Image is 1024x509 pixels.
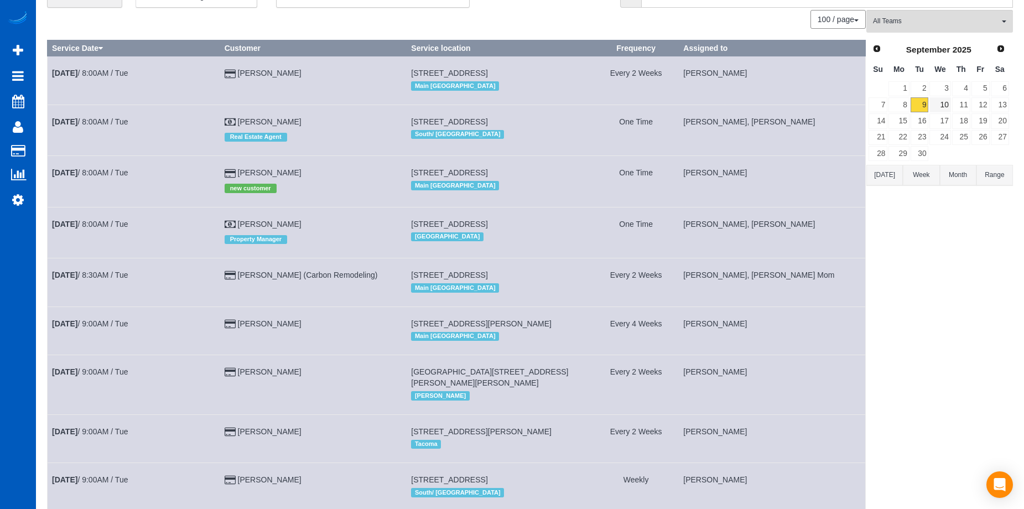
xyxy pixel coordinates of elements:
[888,113,909,128] a: 15
[48,56,220,105] td: Schedule date
[52,427,128,436] a: [DATE]/ 9:00AM / Tue
[869,41,885,57] a: Prev
[976,65,984,74] span: Friday
[888,81,909,96] a: 1
[220,56,407,105] td: Customer
[953,45,971,54] span: 2025
[225,221,236,228] i: Cash Payment
[593,40,678,56] th: Frequency
[411,427,552,436] span: [STREET_ADDRESS][PERSON_NAME]
[220,207,407,258] td: Customer
[679,414,866,463] td: Assigned to
[225,235,288,244] span: Property Manager
[238,117,302,126] a: [PERSON_NAME]
[225,272,236,279] i: Credit Card Payment
[411,367,568,387] span: [GEOGRAPHIC_DATA][STREET_ADDRESS][PERSON_NAME][PERSON_NAME]
[679,355,866,414] td: Assigned to
[679,156,866,207] td: Assigned to
[220,105,407,155] td: Customer
[411,319,552,328] span: [STREET_ADDRESS][PERSON_NAME]
[52,319,77,328] b: [DATE]
[869,146,887,161] a: 28
[996,44,1005,53] span: Next
[679,307,866,355] td: Assigned to
[971,130,990,145] a: 26
[52,117,128,126] a: [DATE]/ 8:00AM / Tue
[52,367,128,376] a: [DATE]/ 9:00AM / Tue
[225,184,277,193] span: new customer
[7,11,29,27] img: Automaid Logo
[903,165,939,185] button: Week
[952,97,970,112] a: 11
[52,69,77,77] b: [DATE]
[971,97,990,112] a: 12
[888,146,909,161] a: 29
[220,307,407,355] td: Customer
[872,44,881,53] span: Prev
[225,170,236,178] i: Credit Card Payment
[238,475,302,484] a: [PERSON_NAME]
[52,117,77,126] b: [DATE]
[225,133,287,142] span: Real Estate Agent
[593,105,678,155] td: Frequency
[971,81,990,96] a: 5
[411,440,441,449] span: Tacoma
[976,165,1013,185] button: Range
[991,113,1009,128] a: 20
[238,220,302,228] a: [PERSON_NAME]
[220,156,407,207] td: Customer
[48,307,220,355] td: Schedule date
[995,65,1005,74] span: Saturday
[411,232,484,241] span: [GEOGRAPHIC_DATA]
[411,79,589,93] div: Location
[915,65,924,74] span: Tuesday
[225,70,236,78] i: Credit Card Payment
[888,97,909,112] a: 8
[225,368,236,376] i: Credit Card Payment
[52,220,77,228] b: [DATE]
[411,485,589,500] div: Location
[411,271,487,279] span: [STREET_ADDRESS]
[407,414,594,463] td: Service location
[929,130,950,145] a: 24
[411,220,487,228] span: [STREET_ADDRESS]
[991,81,1009,96] a: 6
[238,367,302,376] a: [PERSON_NAME]
[957,65,966,74] span: Thursday
[411,281,589,295] div: Location
[220,40,407,56] th: Customer
[411,388,589,403] div: Location
[52,319,128,328] a: [DATE]/ 9:00AM / Tue
[48,156,220,207] td: Schedule date
[971,113,990,128] a: 19
[593,307,678,355] td: Frequency
[869,97,887,112] a: 7
[411,230,589,244] div: Location
[810,10,866,29] button: 100 / page
[911,130,929,145] a: 23
[48,355,220,414] td: Schedule date
[679,40,866,56] th: Assigned to
[407,355,594,414] td: Service location
[48,258,220,307] td: Schedule date
[411,332,499,341] span: Main [GEOGRAPHIC_DATA]
[48,207,220,258] td: Schedule date
[593,258,678,307] td: Frequency
[52,168,77,177] b: [DATE]
[869,130,887,145] a: 21
[52,427,77,436] b: [DATE]
[411,488,504,497] span: South/ [GEOGRAPHIC_DATA]
[220,414,407,463] td: Customer
[238,271,378,279] a: [PERSON_NAME] (Carbon Remodeling)
[929,113,950,128] a: 17
[225,320,236,328] i: Credit Card Payment
[225,428,236,436] i: Credit Card Payment
[411,130,504,139] span: South/ [GEOGRAPHIC_DATA]
[52,69,128,77] a: [DATE]/ 8:00AM / Tue
[929,81,950,96] a: 3
[411,168,487,177] span: [STREET_ADDRESS]
[869,113,887,128] a: 14
[991,130,1009,145] a: 27
[952,113,970,128] a: 18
